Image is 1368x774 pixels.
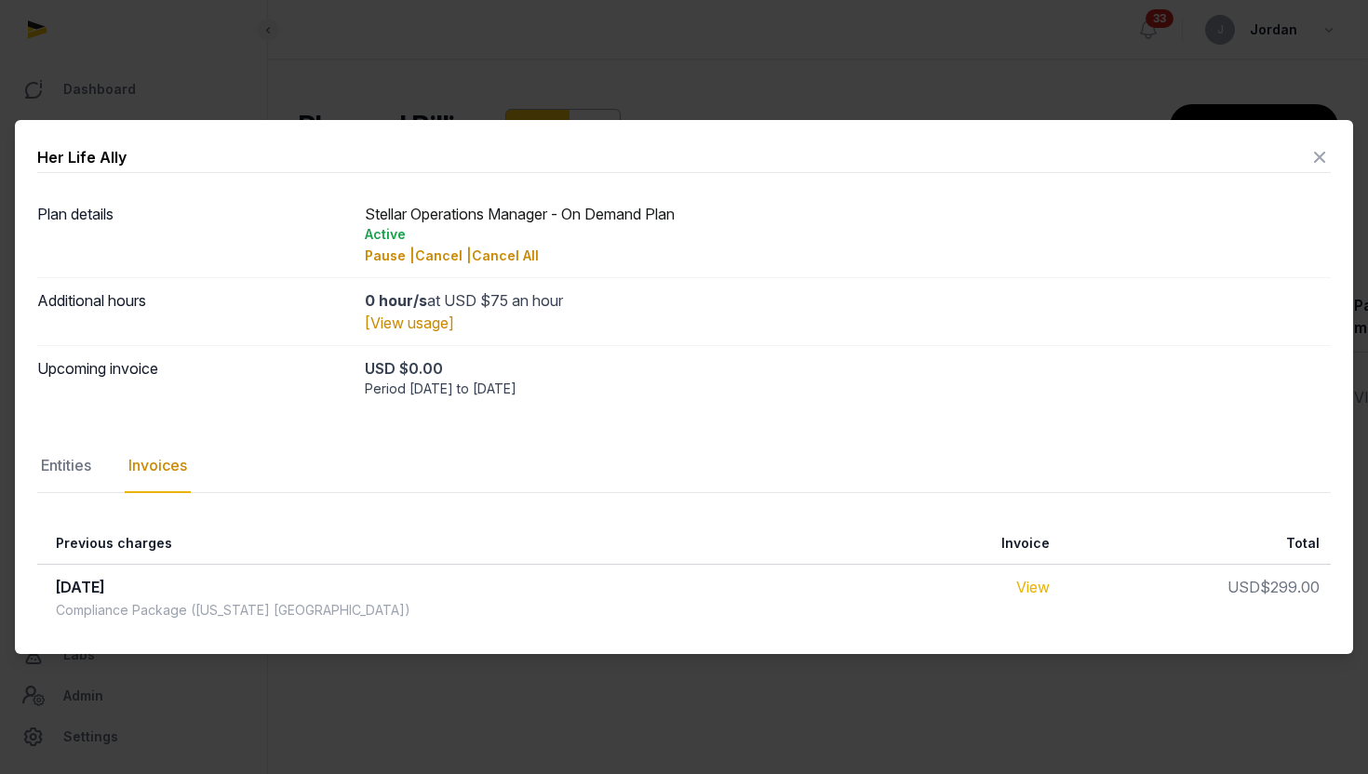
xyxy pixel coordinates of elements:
[365,380,1332,398] div: Period [DATE] to [DATE]
[365,289,1332,312] div: at USD $75 an hour
[365,247,415,263] span: Pause |
[37,146,127,168] div: Her Life Ally
[365,357,1332,380] div: USD $0.00
[1227,578,1260,596] span: USD
[365,291,427,310] strong: 0 hour/s
[56,601,410,620] div: Compliance Package ([US_STATE] [GEOGRAPHIC_DATA])
[37,439,1331,493] nav: Tabs
[1061,523,1331,565] th: Total
[1016,578,1050,596] a: View
[125,439,191,493] div: Invoices
[37,289,350,334] dt: Additional hours
[56,578,105,596] span: [DATE]
[888,523,1061,565] th: Invoice
[365,203,1332,266] div: Stellar Operations Manager - On Demand Plan
[1260,578,1320,596] span: $299.00
[472,247,539,263] span: Cancel All
[365,225,1332,244] div: Active
[37,357,350,398] dt: Upcoming invoice
[415,247,472,263] span: Cancel |
[37,439,95,493] div: Entities
[37,523,888,565] th: Previous charges
[365,314,454,332] a: [View usage]
[37,203,350,266] dt: Plan details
